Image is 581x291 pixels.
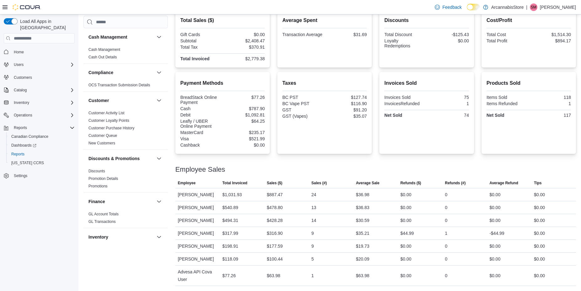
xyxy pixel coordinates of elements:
[88,83,150,88] span: OCS Transaction Submission Details
[88,34,154,40] button: Cash Management
[356,229,369,237] div: $35.21
[534,204,545,211] div: $0.00
[6,141,77,150] a: Dashboards
[489,229,504,237] div: -$44.99
[267,229,283,237] div: $316.90
[1,123,77,132] button: Reports
[6,132,77,141] button: Canadian Compliance
[180,56,210,61] strong: Total Invoiced
[282,107,323,112] div: GST
[428,32,469,37] div: -$125.43
[6,159,77,167] button: [US_STATE] CCRS
[224,119,265,124] div: $64.25
[467,4,480,10] input: Dark Mode
[88,141,115,145] a: New Customers
[282,95,323,100] div: BC PST
[1,73,77,82] button: Customers
[175,188,220,201] div: [PERSON_NAME]
[530,32,571,37] div: $1,514.30
[88,55,117,60] span: Cash Out Details
[88,212,119,217] span: GL Account Totals
[489,181,518,186] span: Average Refund
[88,141,115,146] span: New Customers
[530,38,571,43] div: $894.17
[83,109,168,149] div: Customer
[267,204,283,211] div: $478.80
[267,217,283,224] div: $428.28
[267,191,283,198] div: $887.47
[267,242,283,250] div: $177.59
[326,107,367,112] div: $91.20
[9,150,27,158] a: Reports
[180,112,221,117] div: Debit
[222,181,248,186] span: Total Invoiced
[224,106,265,111] div: $787.90
[88,234,154,240] button: Inventory
[175,253,220,265] div: [PERSON_NAME]
[224,136,265,141] div: $521.99
[88,118,129,123] span: Customer Loyalty Points
[267,255,283,263] div: $100.44
[11,86,29,94] button: Catalog
[224,38,265,43] div: $2,408.47
[175,166,225,173] h3: Employee Sales
[445,255,447,263] div: 0
[155,69,163,76] button: Compliance
[530,3,537,11] div: Sheldon Mann
[428,95,469,100] div: 75
[180,106,221,111] div: Cash
[11,124,29,132] button: Reports
[356,204,369,211] div: $36.83
[432,1,464,13] a: Feedback
[88,176,118,181] a: Promotion Details
[1,47,77,56] button: Home
[155,198,163,205] button: Finance
[88,126,135,130] a: Customer Purchase History
[88,110,125,116] span: Customer Activity List
[428,113,469,118] div: 74
[11,99,75,106] span: Inventory
[11,172,30,180] a: Settings
[326,95,367,100] div: $127.74
[88,126,135,131] span: Customer Purchase History
[88,69,154,76] button: Compliance
[487,101,528,106] div: Items Refunded
[180,17,265,24] h2: Total Sales ($)
[267,181,282,186] span: Sales ($)
[487,38,528,43] div: Total Profit
[11,111,75,119] span: Operations
[487,17,571,24] h2: Cost/Profit
[384,113,402,118] strong: Net Sold
[222,191,242,198] div: $1,031.93
[224,95,265,100] div: $77.26
[9,133,51,140] a: Canadian Compliance
[487,113,504,118] strong: Net Sold
[88,155,154,162] button: Discounts & Promotions
[534,255,545,263] div: $0.00
[222,242,238,250] div: $198.91
[400,181,421,186] span: Refunds ($)
[400,191,411,198] div: $0.00
[88,34,127,40] h3: Cash Management
[88,198,154,205] button: Finance
[175,227,220,240] div: [PERSON_NAME]
[534,242,545,250] div: $0.00
[180,119,221,129] div: Leafly / UBER Online Payment
[487,79,571,87] h2: Products Sold
[1,60,77,69] button: Users
[326,32,367,37] div: $31.69
[400,204,411,211] div: $0.00
[14,100,29,105] span: Inventory
[445,242,447,250] div: 0
[384,79,469,87] h2: Invoices Sold
[83,81,168,91] div: Compliance
[534,272,545,279] div: $0.00
[282,79,367,87] h2: Taxes
[88,133,117,138] a: Customer Queue
[526,3,527,11] p: |
[88,55,117,59] a: Cash Out Details
[530,101,571,106] div: 1
[534,181,541,186] span: Tips
[534,217,545,224] div: $0.00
